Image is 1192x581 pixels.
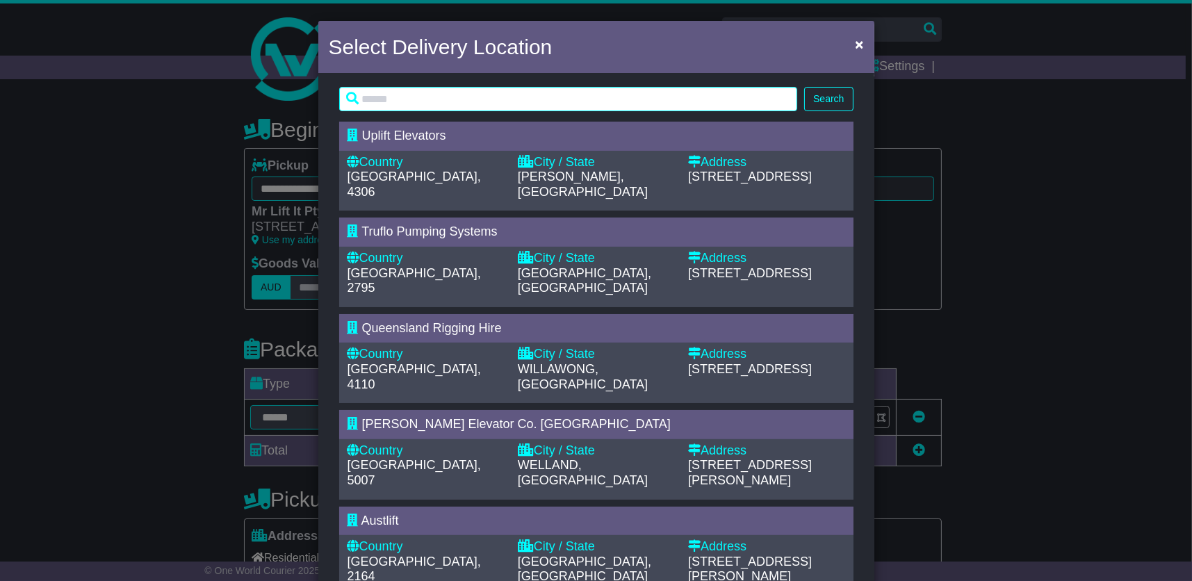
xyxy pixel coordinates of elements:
button: Close [848,30,870,58]
div: Address [688,251,844,266]
span: [GEOGRAPHIC_DATA], [GEOGRAPHIC_DATA] [518,266,651,295]
div: Address [688,347,844,362]
div: Country [348,155,504,170]
span: Uplift Elevators [362,129,446,142]
div: Country [348,347,504,362]
div: Address [688,539,844,555]
span: [PERSON_NAME], [GEOGRAPHIC_DATA] [518,170,648,199]
div: City / State [518,347,674,362]
span: [GEOGRAPHIC_DATA], 4110 [348,362,481,391]
span: × [855,36,863,52]
span: [PERSON_NAME] Elevator Co. [GEOGRAPHIC_DATA] [362,417,671,431]
span: WILLAWONG, [GEOGRAPHIC_DATA] [518,362,648,391]
span: [GEOGRAPHIC_DATA], 5007 [348,458,481,487]
button: Search [804,87,853,111]
div: City / State [518,155,674,170]
div: City / State [518,251,674,266]
span: Queensland Rigging Hire [362,321,502,335]
div: Address [688,155,844,170]
div: Country [348,251,504,266]
span: [STREET_ADDRESS] [688,266,812,280]
div: City / State [518,443,674,459]
span: [GEOGRAPHIC_DATA], 2795 [348,266,481,295]
div: Country [348,539,504,555]
span: [GEOGRAPHIC_DATA], 4306 [348,170,481,199]
span: WELLAND, [GEOGRAPHIC_DATA] [518,458,648,487]
h4: Select Delivery Location [329,31,553,63]
div: Country [348,443,504,459]
span: Austlift [361,514,399,527]
span: [STREET_ADDRESS] [688,362,812,376]
div: City / State [518,539,674,555]
div: Address [688,443,844,459]
span: [STREET_ADDRESS] [688,170,812,183]
span: [STREET_ADDRESS][PERSON_NAME] [688,458,812,487]
span: Truflo Pumping Systems [361,224,497,238]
